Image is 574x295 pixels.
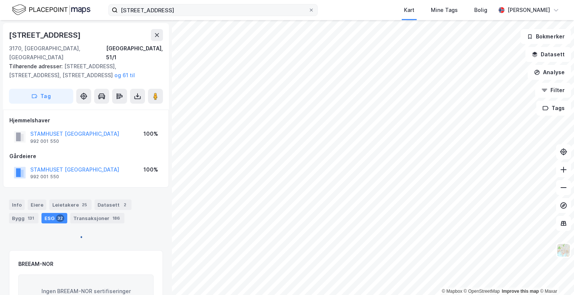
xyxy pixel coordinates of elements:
[535,83,571,98] button: Filter
[41,213,67,223] div: ESG
[106,44,163,62] div: [GEOGRAPHIC_DATA], 51/1
[536,101,571,116] button: Tags
[80,201,89,208] div: 25
[143,165,158,174] div: 100%
[95,200,132,210] div: Datasett
[9,213,38,223] div: Bygg
[474,6,487,15] div: Bolig
[118,4,308,16] input: Søk på adresse, matrikkel, gårdeiere, leietakere eller personer
[556,243,571,257] img: Z
[404,6,414,15] div: Kart
[525,47,571,62] button: Datasett
[464,289,500,294] a: OpenStreetMap
[9,29,82,41] div: [STREET_ADDRESS]
[528,65,571,80] button: Analyse
[80,232,92,244] img: spinner.a6d8c91a73a9ac5275cf975e30b51cfb.svg
[9,62,157,80] div: [STREET_ADDRESS], [STREET_ADDRESS], [STREET_ADDRESS]
[49,200,92,210] div: Leietakere
[507,6,550,15] div: [PERSON_NAME]
[30,174,59,180] div: 992 001 550
[26,214,36,222] div: 131
[431,6,458,15] div: Mine Tags
[56,214,64,222] div: 32
[9,63,64,69] span: Tilhørende adresser:
[521,29,571,44] button: Bokmerker
[9,116,163,125] div: Hjemmelshaver
[502,289,539,294] a: Improve this map
[537,259,574,295] div: Kontrollprogram for chat
[537,259,574,295] iframe: Chat Widget
[442,289,462,294] a: Mapbox
[9,44,106,62] div: 3170, [GEOGRAPHIC_DATA], [GEOGRAPHIC_DATA]
[70,213,124,223] div: Transaksjoner
[30,138,59,144] div: 992 001 550
[12,3,90,16] img: logo.f888ab2527a4732fd821a326f86c7f29.svg
[9,89,73,104] button: Tag
[9,152,163,161] div: Gårdeiere
[121,201,129,208] div: 2
[9,200,25,210] div: Info
[143,129,158,138] div: 100%
[111,214,121,222] div: 186
[18,260,53,269] div: BREEAM-NOR
[28,200,46,210] div: Eiere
